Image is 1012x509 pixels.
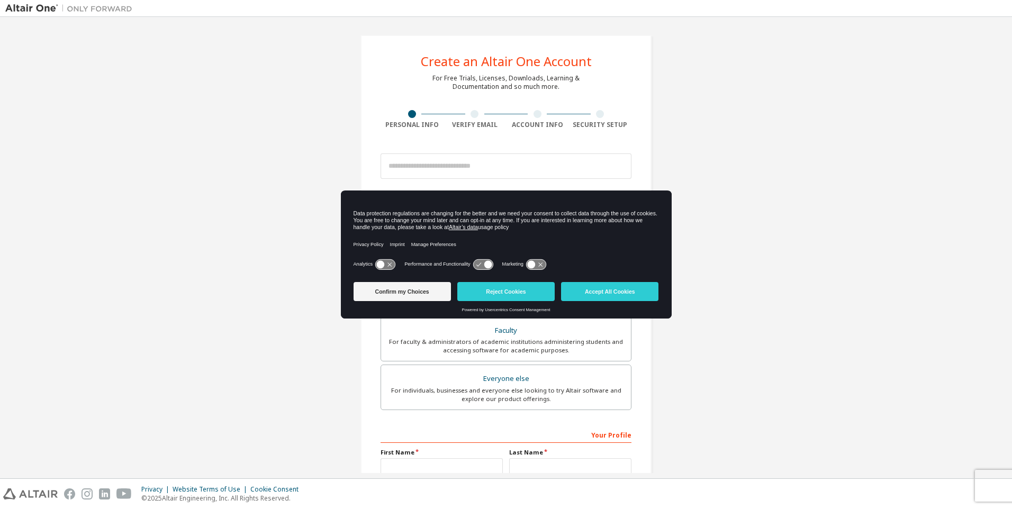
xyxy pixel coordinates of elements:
[99,488,110,499] img: linkedin.svg
[509,448,631,457] label: Last Name
[141,485,173,494] div: Privacy
[387,323,625,338] div: Faculty
[116,488,132,499] img: youtube.svg
[3,488,58,499] img: altair_logo.svg
[381,426,631,443] div: Your Profile
[569,121,632,129] div: Security Setup
[387,371,625,386] div: Everyone else
[381,448,503,457] label: First Name
[173,485,250,494] div: Website Terms of Use
[506,121,569,129] div: Account Info
[421,55,592,68] div: Create an Altair One Account
[64,488,75,499] img: facebook.svg
[444,121,507,129] div: Verify Email
[82,488,93,499] img: instagram.svg
[387,338,625,355] div: For faculty & administrators of academic institutions administering students and accessing softwa...
[432,74,580,91] div: For Free Trials, Licenses, Downloads, Learning & Documentation and so much more.
[141,494,305,503] p: © 2025 Altair Engineering, Inc. All Rights Reserved.
[5,3,138,14] img: Altair One
[381,121,444,129] div: Personal Info
[387,386,625,403] div: For individuals, businesses and everyone else looking to try Altair software and explore our prod...
[250,485,305,494] div: Cookie Consent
